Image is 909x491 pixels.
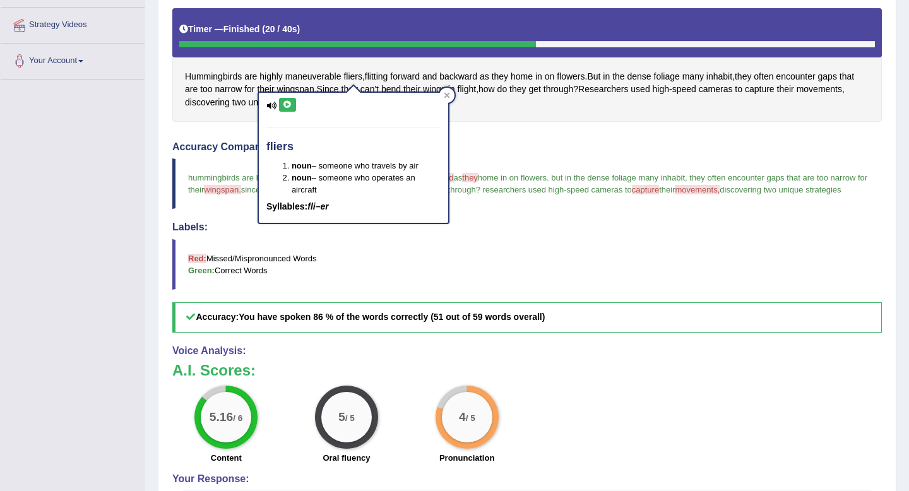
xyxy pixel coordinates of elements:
span: as [454,173,463,182]
span: Click to see word definition [631,83,650,96]
span: Click to see word definition [509,83,526,96]
a: Strategy Videos [1,8,145,39]
b: A.I. Scores: [172,362,256,379]
span: Click to see word definition [699,83,733,96]
a: Your Account [1,44,145,75]
small: / 5 [345,413,355,423]
div: , . , . , ? - , . [172,8,882,121]
span: Click to see word definition [682,70,704,83]
span: researchers used high-speed cameras to [483,185,632,194]
span: Click to see word definition [627,70,651,83]
span: but in the dense foliage many inhabit [551,173,685,182]
span: Click to see word definition [448,83,455,96]
span: Click to see word definition [653,83,669,96]
big: 5.16 [210,410,233,423]
span: Click to see word definition [232,96,246,109]
span: discovering two unique strategies [720,185,841,194]
b: Green: [188,266,215,275]
b: ( [262,24,265,34]
small: / 6 [233,413,242,423]
span: hummingbirds are highly maneuverable [188,173,332,182]
span: Click to see word definition [544,83,573,96]
span: Click to see word definition [244,70,257,83]
span: Click to see word definition [587,70,600,83]
label: Pronunciation [439,452,494,464]
span: Click to see word definition [458,83,477,96]
span: wingspan. [204,185,241,194]
h4: Accuracy Comparison for Reading Scores: [172,141,882,153]
span: Click to see word definition [535,70,542,83]
span: Click to see word definition [422,70,437,83]
span: Click to see word definition [365,70,388,83]
span: capture [632,185,659,194]
b: Red: [188,254,206,263]
span: Click to see word definition [497,83,508,96]
span: Click to see word definition [492,70,508,83]
span: Click to see word definition [285,70,342,83]
span: Click to see word definition [654,70,680,83]
span: Click to see word definition [185,83,198,96]
label: Oral fluency [323,452,370,464]
span: Click to see word definition [603,70,610,83]
span: Click to see word definition [557,70,585,83]
span: Click to see word definition [706,70,732,83]
h4: Voice Analysis: [172,345,882,357]
span: Click to see word definition [244,83,254,96]
span: their [659,185,675,194]
span: Click to see word definition [390,70,420,83]
span: Click to see word definition [215,83,242,96]
li: – someone who operates an aircraft [292,172,441,196]
b: Finished [223,24,260,34]
span: ? [476,185,480,194]
span: home in on flowers [478,173,547,182]
li: – someone who travels by air [292,160,441,172]
span: Click to see word definition [840,70,854,83]
span: Click to see word definition [818,70,837,83]
h5: Timer — [179,25,300,34]
em: fli–er [307,201,328,211]
h5: Accuracy: [172,302,882,332]
span: Click to see word definition [776,70,815,83]
span: Click to see word definition [480,70,489,83]
b: noun [292,173,312,182]
span: Click to see word definition [545,70,555,83]
span: Click to see word definition [745,83,775,96]
span: Click to see word definition [735,83,742,96]
label: Content [211,452,242,464]
span: . [547,173,549,182]
span: Click to see word definition [439,70,477,83]
span: Click to see word definition [478,83,495,96]
span: Click to see word definition [672,83,696,96]
span: Click to see word definition [200,83,212,96]
span: Click to see word definition [248,96,275,109]
span: Click to see word definition [578,83,628,96]
h5: Syllables: [266,202,441,211]
blockquote: Missed/Mispronounced Words Correct Words [172,239,882,290]
big: 5 [338,410,345,423]
b: ) [297,24,300,34]
h4: Labels: [172,222,882,233]
b: 20 / 40s [265,24,297,34]
span: Click to see word definition [343,70,362,83]
span: Click to see word definition [259,70,283,83]
span: movements, [675,185,720,194]
span: , [685,173,687,182]
small: / 5 [465,413,475,423]
b: noun [292,161,312,170]
span: Click to see word definition [735,70,751,83]
span: Click to see word definition [777,83,794,96]
big: 4 [459,410,466,423]
h4: fliers [266,141,441,153]
span: Click to see word definition [797,83,842,96]
span: Click to see word definition [185,70,242,83]
span: Click to see word definition [511,70,533,83]
span: Click to see word definition [528,83,540,96]
span: Click to see word definition [185,96,230,109]
span: they [462,173,478,182]
span: since they can't bend their wings in [241,185,368,194]
h4: Your Response: [172,473,882,485]
b: You have spoken 86 % of the words correctly (51 out of 59 words overall) [239,312,545,322]
span: Click to see word definition [754,70,773,83]
span: Click to see word definition [612,70,624,83]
